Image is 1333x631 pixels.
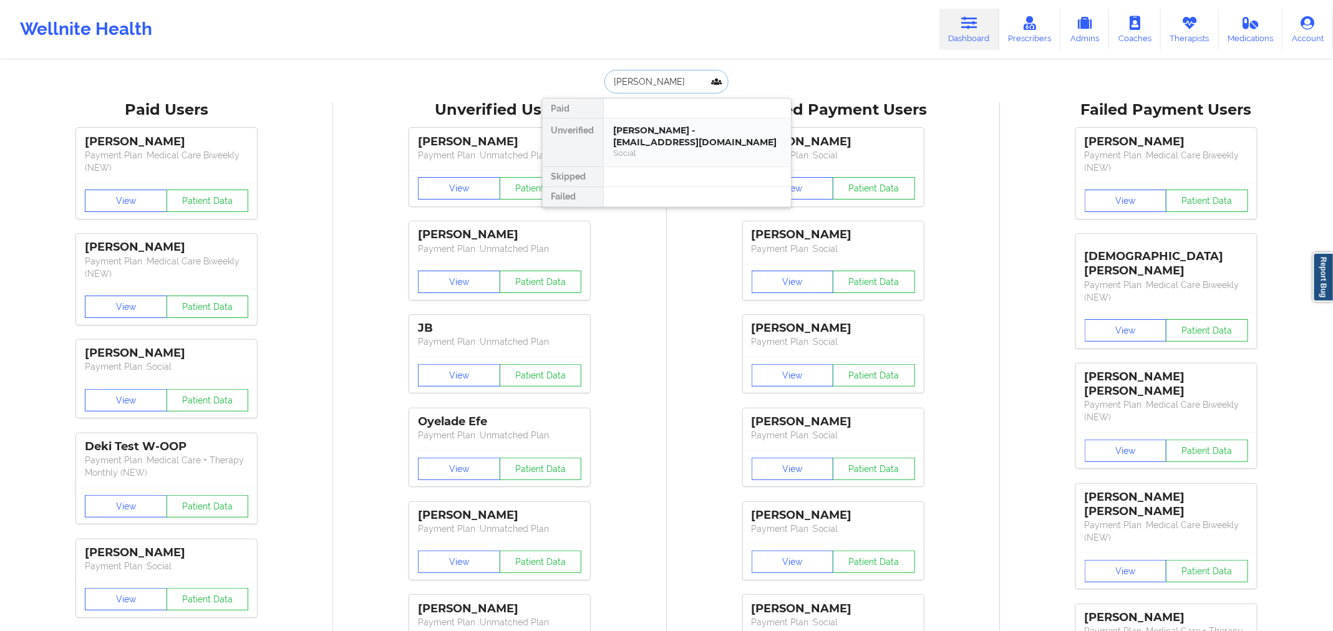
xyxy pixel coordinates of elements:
button: View [752,177,834,200]
p: Payment Plan : Medical Care Biweekly (NEW) [1085,398,1248,423]
button: View [418,551,500,573]
div: [PERSON_NAME] [85,546,248,560]
button: View [1085,319,1167,342]
button: View [1085,440,1167,462]
a: Coaches [1109,9,1161,50]
div: [PERSON_NAME] [1085,610,1248,625]
p: Payment Plan : Medical Care Biweekly (NEW) [1085,149,1248,174]
p: Payment Plan : Unmatched Plan [418,429,581,441]
button: Patient Data [167,588,249,610]
button: Patient Data [1166,319,1248,342]
a: Dashboard [939,9,999,50]
p: Payment Plan : Medical Care Biweekly (NEW) [85,149,248,174]
button: View [418,271,500,293]
button: View [1085,560,1167,582]
div: Social [614,148,781,158]
button: View [85,495,167,518]
div: [PERSON_NAME] [PERSON_NAME] [1085,370,1248,398]
button: Patient Data [500,271,582,293]
button: Patient Data [500,364,582,387]
button: View [752,271,834,293]
button: Patient Data [167,190,249,212]
div: [PERSON_NAME] [418,508,581,523]
div: [PERSON_NAME] [752,415,915,429]
div: [PERSON_NAME] [418,135,581,149]
div: Skipped Payment Users [676,100,991,120]
div: Paid [543,99,603,118]
button: View [752,551,834,573]
div: [PERSON_NAME] [752,602,915,616]
button: View [85,190,167,212]
a: Report Bug [1313,253,1333,302]
button: Patient Data [500,551,582,573]
div: Oyelade Efe [418,415,581,429]
a: Admins [1060,9,1109,50]
button: Patient Data [833,271,915,293]
button: Patient Data [833,177,915,200]
button: Patient Data [167,389,249,412]
div: Paid Users [9,100,324,120]
button: Patient Data [167,296,249,318]
button: View [418,177,500,200]
div: Unverified [543,118,603,167]
button: Patient Data [833,364,915,387]
p: Payment Plan : Unmatched Plan [418,243,581,255]
p: Payment Plan : Social [752,429,915,441]
p: Payment Plan : Social [752,523,915,535]
div: JB [418,321,581,335]
div: Failed Payment Users [1009,100,1324,120]
p: Payment Plan : Unmatched Plan [418,523,581,535]
button: Patient Data [1166,190,1248,212]
p: Payment Plan : Social [752,335,915,348]
div: [PERSON_NAME] [752,508,915,523]
p: Payment Plan : Medical Care Biweekly (NEW) [1085,279,1248,304]
div: [PERSON_NAME] - [EMAIL_ADDRESS][DOMAIN_NAME] [614,125,781,148]
button: View [85,588,167,610]
a: Prescribers [999,9,1061,50]
a: Therapists [1161,9,1219,50]
button: View [418,458,500,480]
div: [PERSON_NAME] [752,321,915,335]
button: Patient Data [500,458,582,480]
button: Patient Data [500,177,582,200]
p: Payment Plan : Social [752,616,915,629]
button: Patient Data [1166,440,1248,462]
p: Payment Plan : Unmatched Plan [418,616,581,629]
p: Payment Plan : Social [85,560,248,572]
a: Medications [1219,9,1283,50]
button: View [752,364,834,387]
div: [PERSON_NAME] [85,240,248,254]
div: [PERSON_NAME] [PERSON_NAME] [1085,490,1248,519]
a: Account [1282,9,1333,50]
button: Patient Data [167,495,249,518]
button: View [418,364,500,387]
button: Patient Data [833,551,915,573]
button: Patient Data [1166,560,1248,582]
p: Payment Plan : Medical Care Biweekly (NEW) [85,255,248,280]
p: Payment Plan : Social [752,243,915,255]
button: View [85,296,167,318]
button: Patient Data [833,458,915,480]
p: Payment Plan : Social [85,360,248,373]
p: Payment Plan : Medical Care Biweekly (NEW) [1085,519,1248,544]
div: [PERSON_NAME] [752,228,915,242]
button: View [1085,190,1167,212]
div: [DEMOGRAPHIC_DATA][PERSON_NAME] [1085,240,1248,278]
div: [PERSON_NAME] [418,228,581,242]
div: [PERSON_NAME] [85,346,248,360]
p: Payment Plan : Unmatched Plan [418,335,581,348]
p: Payment Plan : Unmatched Plan [418,149,581,161]
div: Deki Test W-OOP [85,440,248,454]
div: Failed [543,187,603,207]
p: Payment Plan : Medical Care + Therapy Monthly (NEW) [85,454,248,479]
button: View [752,458,834,480]
div: [PERSON_NAME] [418,602,581,616]
div: Unverified Users [342,100,657,120]
div: [PERSON_NAME] [85,135,248,149]
div: [PERSON_NAME] [1085,135,1248,149]
div: [PERSON_NAME] [752,135,915,149]
button: View [85,389,167,412]
div: Skipped [543,167,603,187]
p: Payment Plan : Social [752,149,915,161]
